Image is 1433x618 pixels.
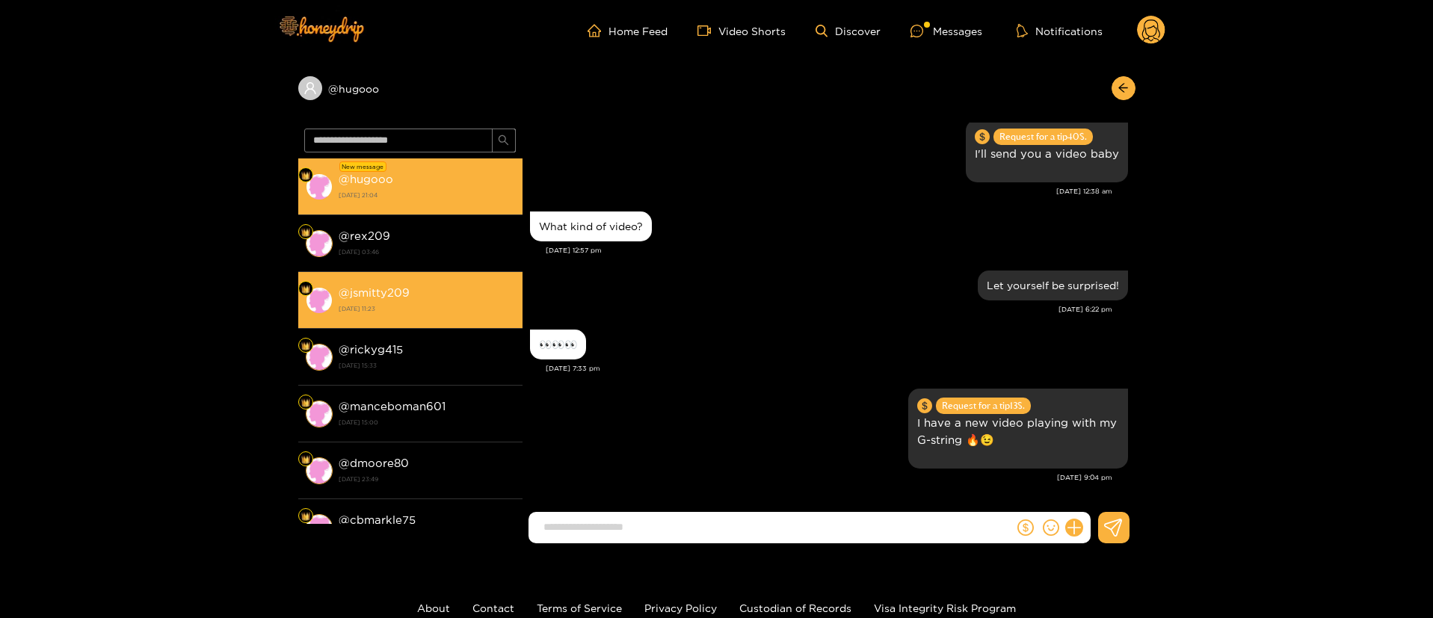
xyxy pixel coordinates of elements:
img: Fan Level [301,171,310,180]
img: conversation [306,287,333,314]
p: I'll send you a video baby [975,145,1119,162]
strong: [DATE] 15:33 [339,359,515,372]
div: @hugooo [298,76,523,100]
button: search [492,129,516,152]
a: Video Shorts [697,24,786,37]
span: Request for a tip 40 $. [993,129,1093,145]
button: dollar [1014,516,1037,539]
a: About [417,602,450,614]
img: conversation [306,457,333,484]
div: [DATE] 12:57 pm [546,245,1128,256]
strong: @ manceboman601 [339,400,446,412]
img: Fan Level [301,512,310,521]
span: video-camera [697,24,718,37]
div: Oct. 5, 12:57 pm [530,211,652,241]
button: Notifications [1012,23,1107,38]
span: search [498,135,509,147]
strong: @ rex209 [339,229,390,242]
strong: [DATE] 11:23 [339,302,515,315]
img: Fan Level [301,455,310,464]
span: user [303,81,317,95]
span: Request for a tip 13 $. [936,398,1031,414]
a: Contact [472,602,514,614]
div: Oct. 5, 7:33 pm [530,330,586,359]
img: conversation [306,344,333,371]
div: Oct. 5, 9:04 pm [908,389,1128,469]
div: [DATE] 7:33 pm [546,363,1128,374]
a: Visa Integrity Risk Program [874,602,1016,614]
span: arrow-left [1118,82,1129,95]
img: conversation [306,173,333,200]
button: arrow-left [1112,76,1135,100]
a: Home Feed [588,24,668,37]
div: Messages [910,22,982,40]
a: Privacy Policy [644,602,717,614]
img: Fan Level [301,228,310,237]
div: [DATE] 9:04 pm [530,472,1112,483]
img: conversation [306,230,333,257]
strong: @ jsmitty209 [339,286,410,299]
strong: [DATE] 21:04 [339,188,515,202]
strong: [DATE] 15:00 [339,415,515,429]
strong: @ cbmarkle75 [339,513,416,526]
img: Fan Level [301,398,310,407]
a: Discover [816,25,881,37]
span: dollar [1017,519,1034,536]
strong: [DATE] 23:49 [339,472,515,486]
p: I have a new video playing with my G-string 🔥😉 [917,414,1119,448]
strong: @ rickyg415 [339,343,403,356]
img: Fan Level [301,285,310,294]
div: Oct. 5, 6:22 pm [978,271,1128,300]
div: Let yourself be surprised! [987,279,1119,291]
a: Custodian of Records [739,602,851,614]
strong: @ dmoore80 [339,457,409,469]
strong: [DATE] 03:46 [339,245,515,259]
span: dollar-circle [975,129,990,144]
span: home [588,24,608,37]
span: dollar-circle [917,398,932,413]
div: What kind of video? [539,220,643,232]
a: Terms of Service [537,602,622,614]
span: smile [1043,519,1059,536]
div: 👀👀👀 [539,339,577,350]
div: [DATE] 12:38 am [530,186,1112,197]
img: conversation [306,401,333,427]
div: New message [339,161,386,172]
strong: @ hugooo [339,173,393,185]
img: Fan Level [301,342,310,350]
div: Oct. 5, 12:38 am [966,120,1128,182]
div: [DATE] 6:22 pm [530,304,1112,315]
img: conversation [306,514,333,541]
